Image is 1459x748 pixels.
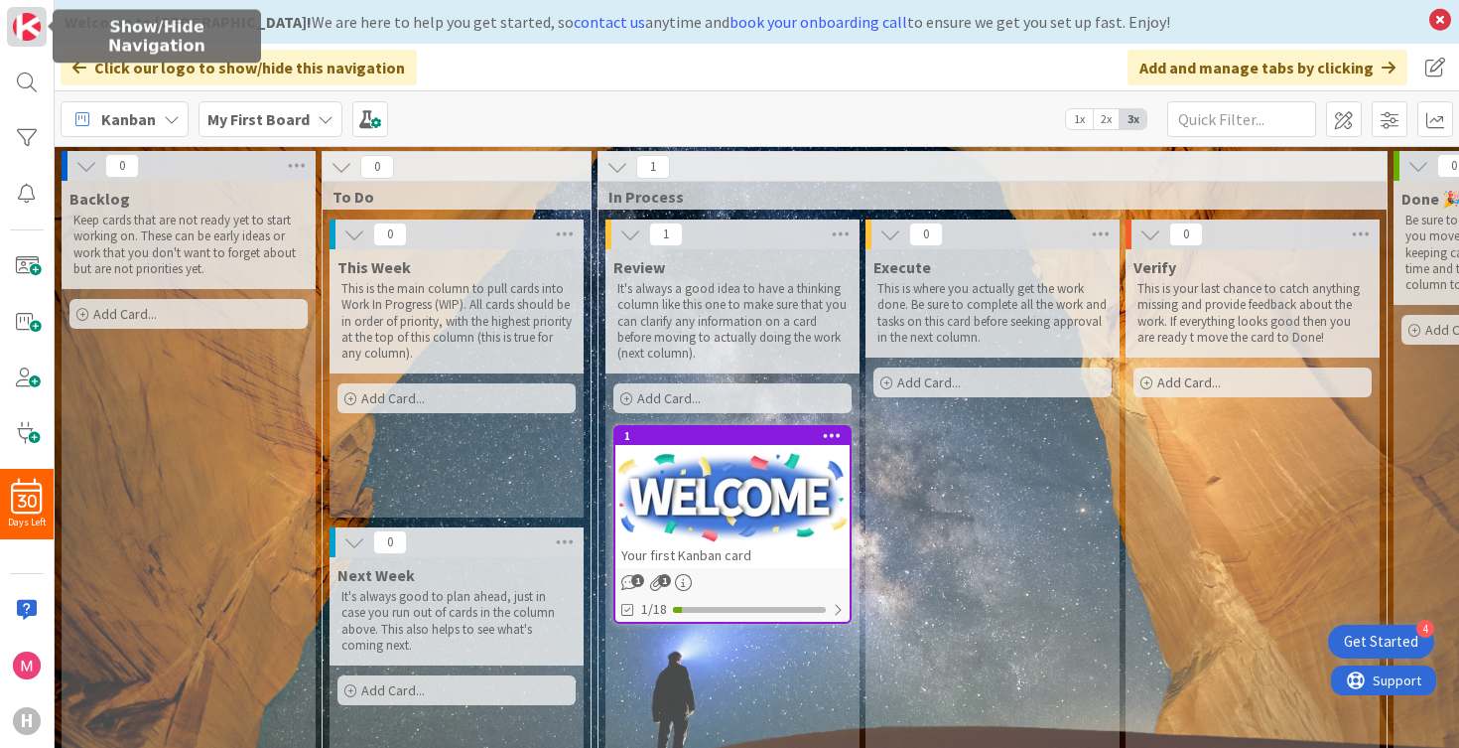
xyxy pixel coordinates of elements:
[1416,620,1434,638] div: 4
[641,599,667,620] span: 1/18
[1120,109,1146,129] span: 3x
[617,281,848,362] p: It's always a good idea to have a thinking column like this one to make sure that you can clarify...
[373,223,407,246] span: 0
[613,257,665,277] span: Review
[13,652,41,679] img: MC
[1066,109,1093,129] span: 1x
[361,681,425,699] span: Add Card...
[624,429,850,443] div: 1
[873,257,931,277] span: Execute
[1167,101,1316,137] input: Quick Filter...
[1157,374,1221,391] span: Add Card...
[615,427,850,568] div: 1Your first Kanban card
[1093,109,1120,129] span: 2x
[1328,625,1434,659] div: Open Get Started checklist, remaining modules: 4
[658,574,671,587] span: 1
[101,107,156,131] span: Kanban
[360,155,394,179] span: 0
[631,574,644,587] span: 1
[61,18,253,56] h5: Show/Hide Navigation
[61,50,417,85] div: Click our logo to show/hide this navigation
[649,223,683,246] span: 1
[337,565,415,585] span: Next Week
[13,13,41,41] img: Visit kanbanzone.com
[1344,632,1418,652] div: Get Started
[897,374,961,391] span: Add Card...
[636,155,670,179] span: 1
[1137,281,1368,346] p: This is your last chance to catch anything missing and provide feedback about the work. If everyt...
[65,10,1419,34] div: We are here to help you get started, so anytime and to ensure we get you set up fast. Enjoy!
[574,12,645,32] a: contact us
[73,213,304,277] p: Keep cards that are not ready yet to start working on. These can be early ideas or work that you ...
[608,187,1362,207] span: In Process
[42,3,90,27] span: Support
[909,223,943,246] span: 0
[729,12,907,32] a: book your onboarding call
[373,530,407,554] span: 0
[93,305,157,323] span: Add Card...
[18,495,37,509] span: 30
[13,707,41,735] div: H
[361,389,425,407] span: Add Card...
[69,189,130,209] span: Backlog
[341,281,572,362] p: This is the main column to pull cards into Work In Progress (WIP). All cards should be in order o...
[637,389,701,407] span: Add Card...
[332,187,566,207] span: To Do
[1133,257,1176,277] span: Verify
[1127,50,1407,85] div: Add and manage tabs by clicking
[613,425,852,624] a: 1Your first Kanban card1/18
[615,542,850,568] div: Your first Kanban card
[105,154,139,178] span: 0
[337,257,411,277] span: This Week
[615,427,850,445] div: 1
[877,281,1108,346] p: This is where you actually get the work done. Be sure to complete all the work and tasks on this ...
[207,109,310,129] b: My First Board
[1169,223,1203,246] span: 0
[341,589,572,654] p: It's always good to plan ahead, just in case you run out of cards in the column above. This also ...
